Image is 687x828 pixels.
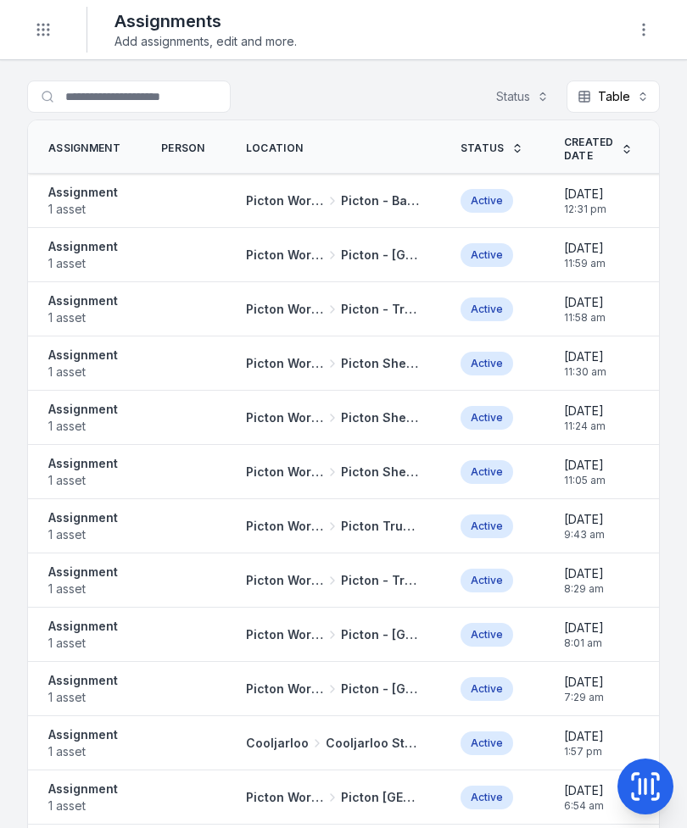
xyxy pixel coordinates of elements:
[564,565,604,596] time: 20/8/2025, 8:29:18 am
[161,142,205,155] span: Person
[48,781,118,814] a: Assignment1 asset
[48,672,118,689] strong: Assignment
[48,564,118,597] a: Assignment1 asset
[246,518,420,535] a: Picton Workshops & BaysPicton Truck Bay
[461,514,513,538] div: Active
[461,352,513,375] div: Active
[461,142,505,155] span: Status
[48,726,118,760] a: Assignment1 asset
[246,192,420,209] a: Picton Workshops & BaysPicton - Bay 8
[461,243,513,267] div: Active
[246,681,420,697] a: Picton Workshops & BaysPicton - [GEOGRAPHIC_DATA]
[564,474,606,487] span: 11:05 am
[341,572,420,589] span: Picton - Transmission Bay
[564,691,604,704] span: 7:29 am
[48,672,118,706] a: Assignment1 asset
[564,348,606,365] span: [DATE]
[48,781,118,797] strong: Assignment
[564,745,604,759] span: 1:57 pm
[48,255,118,272] span: 1 asset
[564,728,604,745] span: [DATE]
[564,799,604,813] span: 6:54 am
[246,142,303,155] span: Location
[461,406,513,430] div: Active
[48,743,118,760] span: 1 asset
[564,674,604,704] time: 20/8/2025, 7:29:24 am
[246,681,325,697] span: Picton Workshops & Bays
[48,238,118,272] a: Assignment1 asset
[246,518,325,535] span: Picton Workshops & Bays
[48,142,120,155] span: Assignment
[246,409,420,426] a: Picton Workshops & BaysPicton Shed 2 Fabrication Shop
[246,247,420,264] a: Picton Workshops & BaysPicton - [GEOGRAPHIC_DATA]
[485,81,560,113] button: Status
[461,731,513,755] div: Active
[341,518,420,535] span: Picton Truck Bay
[341,355,420,372] span: Picton Shed 2 Fabrication Shop
[246,192,325,209] span: Picton Workshops & Bays
[48,689,118,706] span: 1 asset
[48,238,118,255] strong: Assignment
[564,582,604,596] span: 8:29 am
[564,728,604,759] time: 18/8/2025, 1:57:36 pm
[48,455,118,472] strong: Assignment
[246,464,325,481] span: Picton Workshops & Bays
[564,636,604,650] span: 8:01 am
[564,782,604,799] span: [DATE]
[48,726,118,743] strong: Assignment
[341,301,420,318] span: Picton - Transmission Bay
[341,681,420,697] span: Picton - [GEOGRAPHIC_DATA]
[48,797,118,814] span: 1 asset
[564,186,606,216] time: 20/8/2025, 12:31:55 pm
[48,347,118,364] strong: Assignment
[564,136,614,163] span: Created Date
[461,623,513,647] div: Active
[341,247,420,264] span: Picton - [GEOGRAPHIC_DATA]
[567,81,660,113] button: Table
[564,136,633,163] a: Created Date
[341,789,420,806] span: Picton [GEOGRAPHIC_DATA]
[461,677,513,701] div: Active
[564,403,606,420] span: [DATE]
[48,184,118,201] strong: Assignment
[246,789,420,806] a: Picton Workshops & BaysPicton [GEOGRAPHIC_DATA]
[246,626,420,643] a: Picton Workshops & BaysPicton - [GEOGRAPHIC_DATA]
[48,401,118,435] a: Assignment1 asset
[564,420,606,433] span: 11:24 am
[246,247,325,264] span: Picton Workshops & Bays
[461,142,523,155] a: Status
[246,735,420,752] a: CooljarlooCooljarloo Store
[246,301,420,318] a: Picton Workshops & BaysPicton - Transmission Bay
[48,184,118,218] a: Assignment1 asset
[246,572,420,589] a: Picton Workshops & BaysPicton - Transmission Bay
[341,409,420,426] span: Picton Shed 2 Fabrication Shop
[48,564,118,581] strong: Assignment
[564,782,604,813] time: 16/8/2025, 6:54:21 am
[564,294,606,311] span: [DATE]
[341,464,420,481] span: Picton Shed 2 Fabrication Shop
[48,509,118,543] a: Assignment1 asset
[564,240,606,270] time: 20/8/2025, 11:59:10 am
[564,511,605,542] time: 20/8/2025, 9:43:04 am
[48,364,118,381] span: 1 asset
[564,348,606,379] time: 20/8/2025, 11:30:13 am
[326,735,420,752] span: Cooljarloo Store
[27,14,59,46] button: Toggle navigation
[48,201,118,218] span: 1 asset
[564,565,604,582] span: [DATE]
[564,620,604,650] time: 20/8/2025, 8:01:30 am
[461,460,513,484] div: Active
[564,365,606,379] span: 11:30 am
[48,455,118,489] a: Assignment1 asset
[246,301,325,318] span: Picton Workshops & Bays
[246,355,420,372] a: Picton Workshops & BaysPicton Shed 2 Fabrication Shop
[246,464,420,481] a: Picton Workshops & BaysPicton Shed 2 Fabrication Shop
[48,401,118,418] strong: Assignment
[564,257,606,270] span: 11:59 am
[461,189,513,213] div: Active
[564,403,606,433] time: 20/8/2025, 11:24:51 am
[564,620,604,636] span: [DATE]
[48,292,118,309] strong: Assignment
[48,526,118,543] span: 1 asset
[48,618,118,652] a: Assignment1 asset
